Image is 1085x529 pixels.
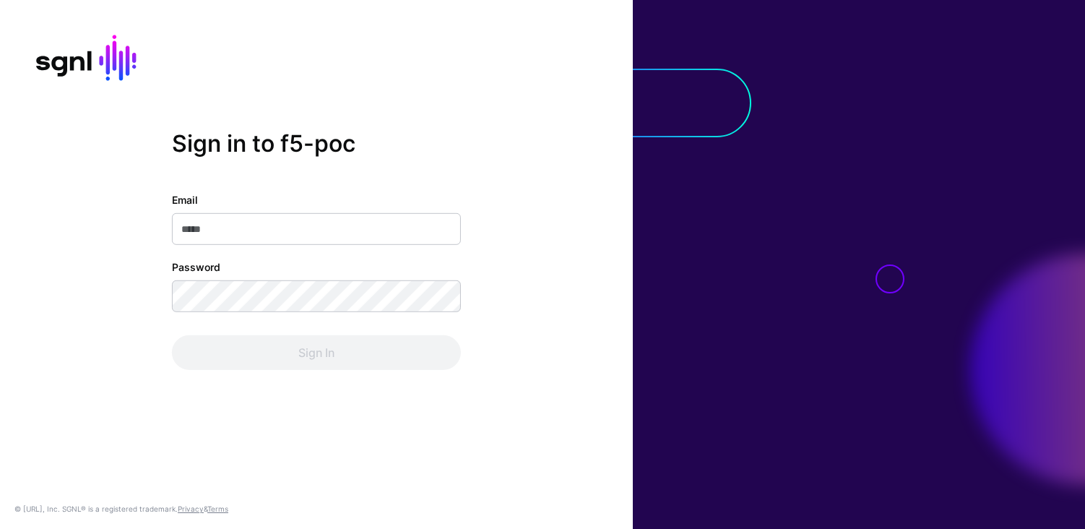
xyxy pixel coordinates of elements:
label: Password [172,259,220,275]
a: Privacy [178,504,204,513]
h2: Sign in to f5-poc [172,130,461,158]
label: Email [172,192,198,207]
a: Terms [207,504,228,513]
div: © [URL], Inc. SGNL® is a registered trademark. & [14,503,228,515]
